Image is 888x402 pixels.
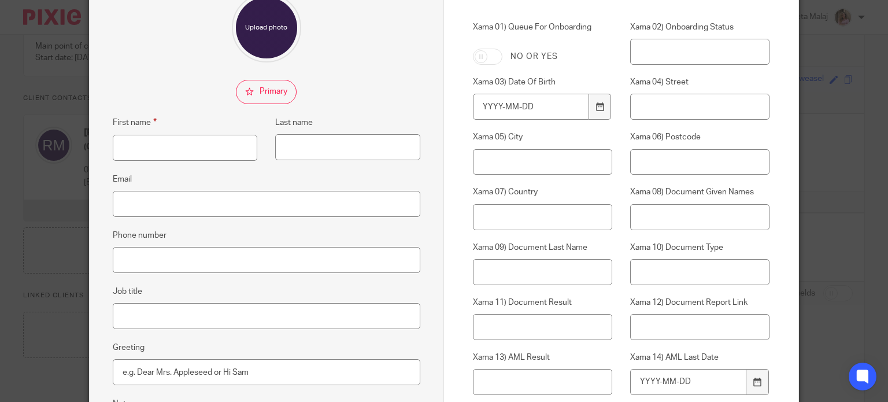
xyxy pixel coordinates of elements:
label: Xama 02) Onboarding Status [630,21,769,33]
label: Xama 08) Document Given Names [630,186,769,198]
label: Xama 10) Document Type [630,242,769,253]
label: Xama 11) Document Result [473,297,612,308]
label: No or yes [510,51,558,62]
label: Xama 05) City [473,131,612,143]
label: Xama 13) AML Result [473,352,612,363]
label: Last name [275,117,313,128]
label: Xama 14) AML Last Date [630,352,769,363]
label: Xama 01) Queue For Onboarding [473,21,612,40]
label: Greeting [113,342,145,353]
label: Xama 04) Street [630,76,769,88]
label: Xama 12) Document Report Link [630,297,769,308]
label: Xama 09) Document Last Name [473,242,612,253]
label: Xama 06) Postcode [630,131,769,143]
label: Job title [113,286,142,297]
input: YYYY-MM-DD [630,369,746,395]
label: Phone number [113,230,166,241]
input: e.g. Dear Mrs. Appleseed or Hi Sam [113,359,420,385]
label: First name [113,116,157,129]
label: Xama 07) Country [473,186,612,198]
input: YYYY-MM-DD [473,94,589,120]
label: Xama 03) Date Of Birth [473,76,612,88]
label: Email [113,174,132,185]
